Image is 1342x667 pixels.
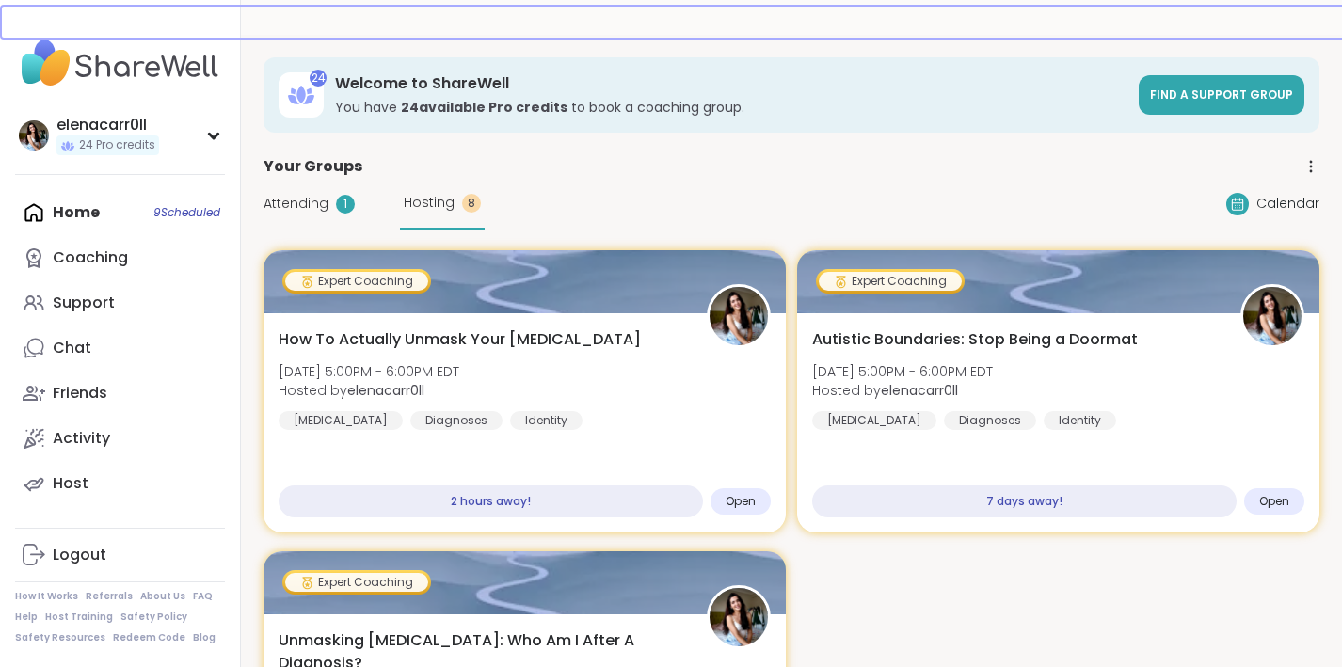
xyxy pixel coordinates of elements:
a: Find a support group [1139,75,1304,115]
span: Hosted by [279,381,459,400]
div: Coaching [53,247,128,268]
span: Open [1259,494,1289,509]
a: Logout [15,532,225,578]
div: Expert Coaching [285,272,428,291]
div: Expert Coaching [285,573,428,592]
span: Autistic Boundaries: Stop Being a Doormat [812,328,1138,351]
div: 24 [310,70,327,87]
div: Activity [53,428,110,449]
span: Hosted by [812,381,993,400]
a: Safety Resources [15,631,105,644]
div: Identity [1044,411,1116,430]
span: Calendar [1256,194,1319,214]
b: elenacarr0ll [881,381,958,400]
a: Blog [193,631,216,644]
div: Diagnoses [944,411,1036,430]
span: [DATE] 5:00PM - 6:00PM EDT [279,362,459,381]
div: Chat [53,338,91,358]
a: Friends [15,371,225,416]
img: elenacarr0ll [1243,287,1302,345]
div: 1 [336,195,355,214]
span: 24 Pro credits [79,137,155,153]
span: Open [726,494,756,509]
span: [DATE] 5:00PM - 6:00PM EDT [812,362,993,381]
a: Host [15,461,225,506]
a: How It Works [15,590,78,603]
span: Your Groups [264,155,362,178]
div: elenacarr0ll [56,115,159,135]
a: Coaching [15,235,225,280]
div: 7 days away! [812,485,1237,517]
div: 8 [462,194,481,213]
b: 24 available Pro credit s [401,98,567,117]
a: Host Training [45,611,113,624]
div: Identity [510,411,583,430]
img: ShareWell Nav Logo [15,30,225,96]
img: elenacarr0ll [710,588,768,646]
span: How To Actually Unmask Your [MEDICAL_DATA] [279,328,641,351]
div: [MEDICAL_DATA] [812,411,936,430]
a: Support [15,280,225,326]
h3: Welcome to ShareWell [335,73,1127,94]
div: Friends [53,383,107,404]
div: Logout [53,545,106,565]
img: elenacarr0ll [19,120,49,151]
div: Host [53,473,88,494]
img: elenacarr0ll [710,287,768,345]
div: Support [53,293,115,313]
a: Help [15,611,38,624]
b: elenacarr0ll [347,381,424,400]
a: Chat [15,326,225,371]
div: Diagnoses [410,411,503,430]
span: Attending [264,194,328,214]
h3: You have to book a coaching group. [335,98,1127,117]
span: Hosting [404,193,455,213]
div: Expert Coaching [819,272,962,291]
a: About Us [140,590,185,603]
a: Redeem Code [113,631,185,644]
div: 2 hours away! [279,485,703,517]
a: Safety Policy [120,611,187,624]
a: Referrals [86,590,133,603]
a: Activity [15,416,225,461]
div: [MEDICAL_DATA] [279,411,403,430]
span: Find a support group [1150,87,1293,103]
iframe: Spotlight [206,249,221,264]
a: FAQ [193,590,213,603]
